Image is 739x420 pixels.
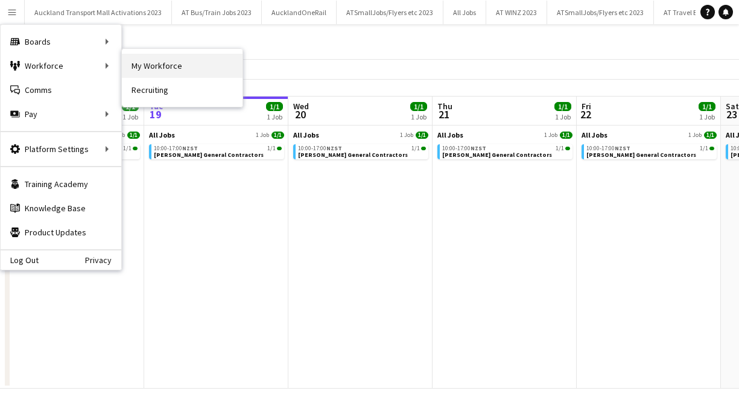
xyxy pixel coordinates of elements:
span: 1/1 [271,132,284,139]
a: Product Updates [1,220,121,244]
span: 23 [724,107,739,121]
span: 20 [291,107,309,121]
a: Comms [1,78,121,102]
span: 19 [147,107,163,121]
div: 1 Job [555,112,571,121]
span: Stockman General Contractors [586,151,696,159]
span: Sat [726,101,739,112]
div: Workforce [1,54,121,78]
button: AT Bus/Train Jobs 2023 [172,1,262,24]
span: Wed [293,101,309,112]
span: 1/1 [266,102,283,111]
span: Stockman General Contractors [298,151,408,159]
span: All Jobs [293,130,319,139]
span: 10:00-17:00 [298,145,342,151]
div: Platform Settings [1,137,121,161]
span: 1 Job [400,132,413,139]
span: NZST [471,144,486,152]
span: 1/1 [556,145,564,151]
div: Boards [1,30,121,54]
a: My Workforce [122,54,243,78]
span: 1/1 [700,145,708,151]
button: ATSmallJobs/Flyers etc 2023 [547,1,654,24]
span: 10:00-17:00 [154,145,198,151]
span: Stockman General Contractors [154,151,264,159]
div: All Jobs1 Job1/110:00-17:00NZST1/1[PERSON_NAME] General Contractors [149,130,284,162]
span: All Jobs [582,130,607,139]
a: Recruiting [122,78,243,102]
span: 1 Job [544,132,557,139]
span: 1/1 [127,132,140,139]
span: Fri [582,101,591,112]
span: NZST [326,144,342,152]
a: All Jobs1 Job1/1 [437,130,572,139]
span: 1/1 [709,147,714,150]
span: 1/1 [565,147,570,150]
div: 1 Job [122,112,138,121]
div: 1 Job [267,112,282,121]
a: All Jobs1 Job1/1 [293,130,428,139]
div: 1 Job [411,112,427,121]
a: Privacy [85,255,121,265]
a: Knowledge Base [1,196,121,220]
a: 10:00-17:00NZST1/1[PERSON_NAME] General Contractors [154,144,282,158]
span: 10:00-17:00 [442,145,486,151]
div: All Jobs1 Job1/110:00-17:00NZST1/1[PERSON_NAME] General Contractors [582,130,717,162]
a: 10:00-17:00NZST1/1[PERSON_NAME] General Contractors [298,144,426,158]
span: 1/1 [416,132,428,139]
button: AT WINZ 2023 [486,1,547,24]
a: 10:00-17:00NZST1/1[PERSON_NAME] General Contractors [442,144,570,158]
a: All Jobs1 Job1/1 [582,130,717,139]
div: 1 Job [699,112,715,121]
a: Log Out [1,255,39,265]
a: All Jobs1 Job1/1 [149,130,284,139]
a: 10:00-17:00NZST1/1[PERSON_NAME] General Contractors [586,144,714,158]
button: AucklandOneRail [262,1,337,24]
span: 1/1 [554,102,571,111]
span: NZST [182,144,198,152]
span: 1/1 [410,102,427,111]
span: 1/1 [699,102,715,111]
button: AT Travel Expos 2024 [654,1,736,24]
button: ATSmallJobs/Flyers etc 2023 [337,1,443,24]
span: 1/1 [560,132,572,139]
span: 1/1 [704,132,717,139]
span: 1/1 [421,147,426,150]
span: 1/1 [411,145,420,151]
div: Pay [1,102,121,126]
span: 1/1 [133,147,138,150]
div: All Jobs1 Job1/110:00-17:00NZST1/1[PERSON_NAME] General Contractors [437,130,572,162]
div: All Jobs1 Job1/110:00-17:00NZST1/1[PERSON_NAME] General Contractors [293,130,428,162]
span: 1 Job [688,132,702,139]
span: Thu [437,101,452,112]
span: 21 [436,107,452,121]
button: All Jobs [443,1,486,24]
span: Stockman General Contractors [442,151,552,159]
span: 1/1 [123,145,132,151]
span: All Jobs [149,130,175,139]
span: 1/1 [277,147,282,150]
span: 10:00-17:00 [586,145,630,151]
span: All Jobs [437,130,463,139]
span: 1/1 [267,145,276,151]
a: Training Academy [1,172,121,196]
span: 1 Job [256,132,269,139]
span: 22 [580,107,591,121]
button: Auckland Transport Mall Activations 2023 [25,1,172,24]
span: NZST [615,144,630,152]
